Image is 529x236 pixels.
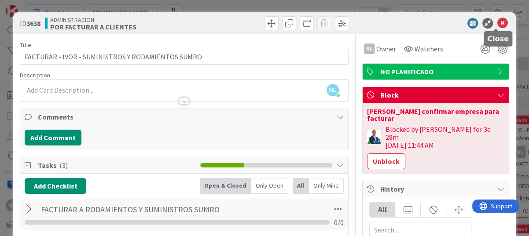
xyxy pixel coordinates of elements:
span: History [380,184,493,194]
div: [PERSON_NAME] confirmar empresa para facturar [367,108,504,122]
b: 3638 [26,19,40,28]
span: Tasks [38,160,196,171]
span: ADMINISTRACION [50,16,136,23]
span: 0 / 0 [334,217,344,228]
span: Support [18,1,40,12]
div: Blocked by [PERSON_NAME] for 3d 28m [DATE] 11:44 AM [386,125,504,149]
span: ID [20,18,40,29]
label: Title [20,41,31,49]
b: POR FACTURAR A CLIENTES [50,23,136,30]
div: NL [364,44,375,54]
span: Watchers [415,44,443,54]
span: Block [380,90,493,100]
button: Unblock [367,153,405,169]
img: GA [367,130,381,144]
div: All [370,202,395,217]
button: Add Checklist [25,178,86,194]
span: Comments [38,112,332,122]
span: Description [20,71,50,79]
span: Owner [376,44,396,54]
button: Add Comment [25,130,81,145]
span: NO PLANIFICADO [380,66,493,77]
input: Add Checklist... [38,201,235,217]
input: type card name here... [20,49,349,65]
h5: Close [487,35,509,43]
span: NL [327,84,339,96]
div: All [293,178,309,194]
div: Open & Closed [200,178,251,194]
div: Only Mine [309,178,344,194]
span: ( 3 ) [59,161,68,170]
div: Only Open [251,178,288,194]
